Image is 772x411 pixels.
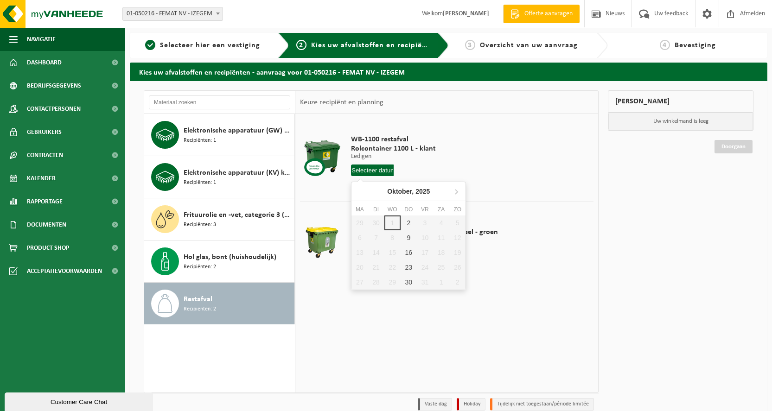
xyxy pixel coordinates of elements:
span: 3 [465,40,475,50]
a: Doorgaan [715,140,753,153]
span: Recipiënten: 2 [184,305,216,314]
p: Ledigen [351,153,436,160]
div: do [401,205,417,214]
button: Hol glas, bont (huishoudelijk) Recipiënten: 2 [144,240,295,283]
div: Keuze recipiënt en planning [295,91,388,114]
span: Acceptatievoorwaarden [27,259,102,283]
span: Offerte aanvragen [522,9,575,19]
div: Oktober, [383,184,434,199]
div: 16 [401,245,417,260]
li: Tijdelijk niet toegestaan/période limitée [490,398,594,411]
span: 01-050216 - FEMAT NV - IZEGEM [122,7,223,21]
span: Recipiënten: 3 [184,221,216,229]
div: 2 [401,215,417,230]
div: zo [449,205,466,214]
span: Documenten [27,213,66,236]
span: Overzicht van uw aanvraag [480,42,578,49]
div: wo [384,205,401,214]
span: Selecteer hier een vestiging [160,42,260,49]
span: Rapportage [27,190,63,213]
div: ma [351,205,368,214]
button: Frituurolie en -vet, categorie 3 (huishoudelijk) (ongeschikt voor vergisting) Recipiënten: 3 [144,198,295,240]
a: Offerte aanvragen [503,5,580,23]
p: Uw winkelmand is leeg [608,113,753,130]
input: Materiaal zoeken [149,95,290,109]
span: 1 [145,40,155,50]
i: 2025 [415,188,430,195]
div: 9 [401,230,417,245]
span: Dashboard [27,51,62,74]
span: Recipiënten: 1 [184,178,216,187]
span: Gebruikers [27,120,62,144]
div: [PERSON_NAME] [608,90,753,113]
div: 23 [401,260,417,275]
span: Navigatie [27,28,56,51]
div: vr [417,205,433,214]
li: Holiday [457,398,485,411]
span: 4 [660,40,670,50]
div: di [368,205,384,214]
span: Recipiënten: 1 [184,136,216,145]
span: Rolcontainer 1100 L - klant [351,144,436,153]
span: Restafval [184,294,212,305]
span: Kalender [27,167,56,190]
span: Elektronische apparatuur (GW) groot wit (huishoudelijk) [184,125,292,136]
span: Elektronische apparatuur (KV) koelvries (huishoudelijk) [184,167,292,178]
span: Contracten [27,144,63,167]
input: Selecteer datum [351,164,394,176]
span: Kies uw afvalstoffen en recipiënten [311,42,439,49]
span: Bevestiging [675,42,716,49]
h2: Kies uw afvalstoffen en recipiënten - aanvraag voor 01-050216 - FEMAT NV - IZEGEM [130,63,767,81]
a: 1Selecteer hier een vestiging [134,40,271,51]
span: Hol glas, bont (huishoudelijk) [184,252,276,263]
span: Frituurolie en -vet, categorie 3 (huishoudelijk) (ongeschikt voor vergisting) [184,209,292,221]
button: Restafval Recipiënten: 2 [144,283,295,324]
iframe: chat widget [5,391,155,411]
div: 30 [401,275,417,290]
span: Recipiënten: 2 [184,263,216,272]
span: 2 [296,40,306,50]
span: Contactpersonen [27,97,81,120]
strong: [PERSON_NAME] [443,10,489,17]
button: Elektronische apparatuur (KV) koelvries (huishoudelijk) Recipiënten: 1 [144,156,295,198]
div: za [433,205,449,214]
button: Elektronische apparatuur (GW) groot wit (huishoudelijk) Recipiënten: 1 [144,114,295,156]
span: Product Shop [27,236,69,259]
span: WB-1100 restafval [351,135,436,144]
li: Vaste dag [418,398,452,411]
span: Bedrijfsgegevens [27,74,81,97]
span: 01-050216 - FEMAT NV - IZEGEM [123,7,223,20]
